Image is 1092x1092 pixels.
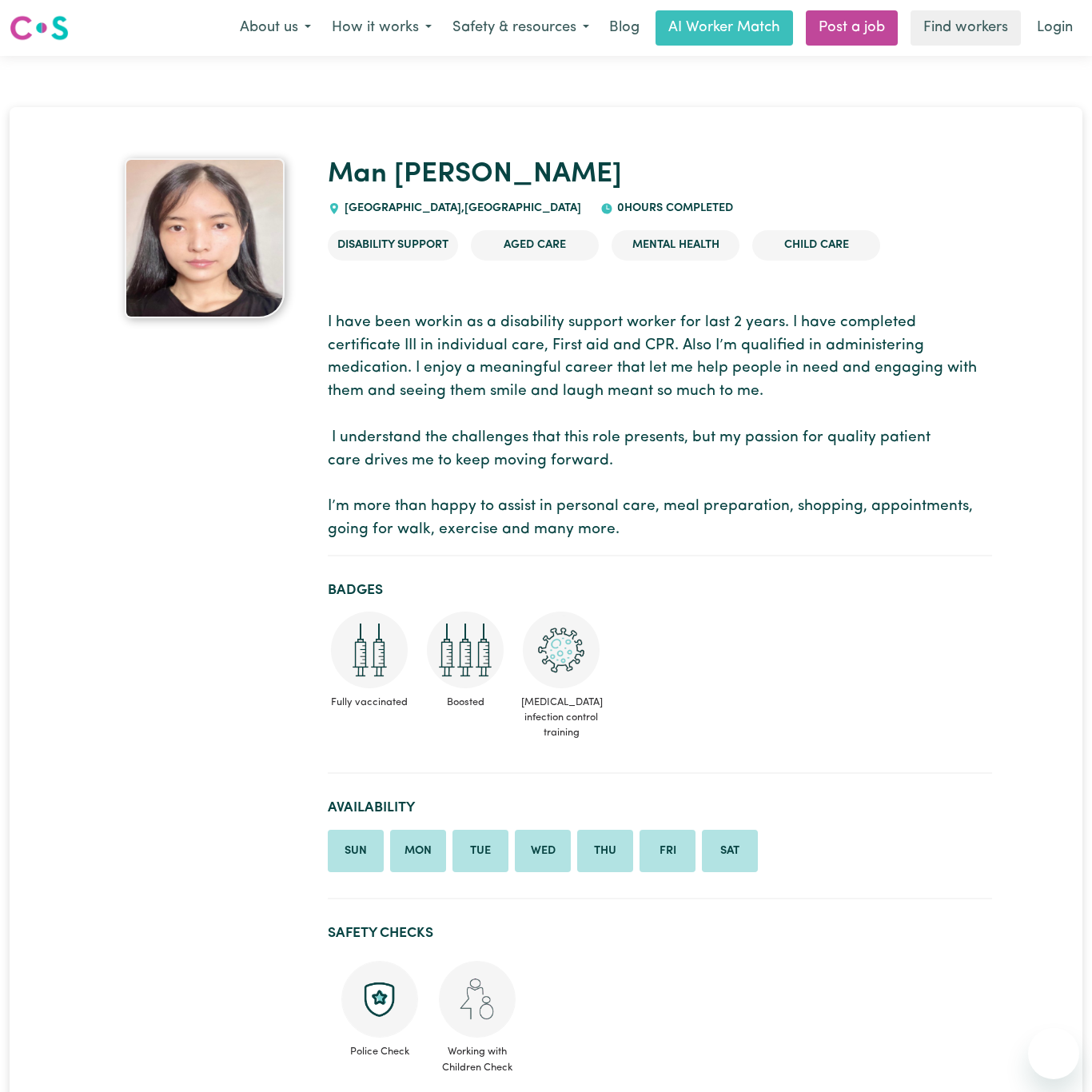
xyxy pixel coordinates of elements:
[439,961,516,1038] img: Working with children check
[328,688,411,716] span: Fully vaccinated
[640,830,695,873] li: Available on Friday
[520,688,603,747] span: [MEDICAL_DATA] infection control training
[321,11,442,45] button: How it works
[911,10,1021,46] a: Find workers
[656,10,793,46] a: AI Worker Match
[577,830,633,873] li: Available on Thursday
[10,14,69,42] img: Careseekers logo
[442,11,600,45] button: Safety & resources
[328,161,622,189] a: Man [PERSON_NAME]
[100,158,309,318] a: Man Maya's profile picture'
[341,1038,419,1059] span: Police Check
[125,158,285,318] img: Man Maya
[341,961,418,1038] img: Police check
[806,10,898,46] a: Post a job
[523,612,600,688] img: CS Academy: COVID-19 Infection Control Training course completed
[328,582,992,599] h2: Badges
[341,202,581,214] span: [GEOGRAPHIC_DATA] , [GEOGRAPHIC_DATA]
[613,202,733,214] span: 0 hours completed
[515,830,571,873] li: Available on Wednesday
[1028,1028,1079,1079] iframe: Button to launch messaging window
[1027,10,1082,46] a: Login
[328,830,384,873] li: Available on Sunday
[328,312,992,542] p: I have been workin as a disability support worker for last 2 years. I have completed certificate ...
[328,230,458,261] li: Disability Support
[452,830,508,873] li: Available on Tuesday
[427,612,504,688] img: Care and support worker has received booster dose of COVID-19 vaccination
[331,612,408,688] img: Care and support worker has received 2 doses of COVID-19 vaccine
[424,688,507,716] span: Boosted
[390,830,446,873] li: Available on Monday
[438,1038,516,1074] span: Working with Children Check
[752,230,880,261] li: Child care
[10,10,69,46] a: Careseekers logo
[471,230,599,261] li: Aged Care
[229,11,321,45] button: About us
[600,10,649,46] a: Blog
[702,830,758,873] li: Available on Saturday
[328,925,992,942] h2: Safety Checks
[328,799,992,816] h2: Availability
[612,230,739,261] li: Mental Health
